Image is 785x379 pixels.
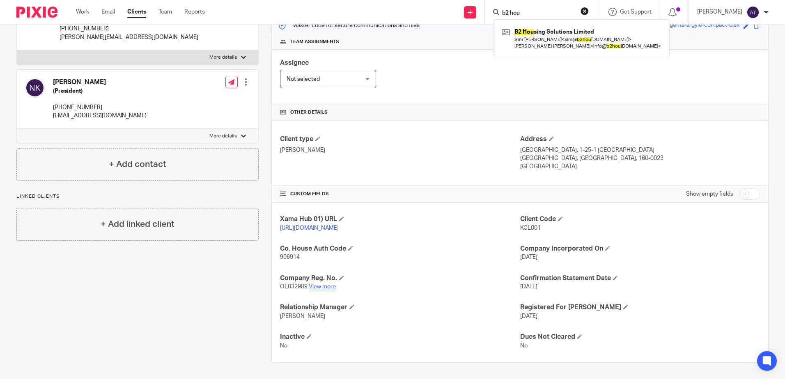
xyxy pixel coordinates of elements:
[520,135,760,144] h4: Address
[109,158,166,171] h4: + Add contact
[280,313,325,319] span: [PERSON_NAME]
[101,218,174,231] h4: + Add linked client
[25,78,45,98] img: svg%3E
[127,8,146,16] a: Clients
[280,244,520,253] h4: Co. House Auth Code
[520,303,760,312] h4: Registered For [PERSON_NAME]
[290,109,328,116] span: Other details
[184,8,205,16] a: Reports
[581,7,589,15] button: Clear
[280,135,520,144] h4: Client type
[280,215,520,224] h4: Xama Hub 01) URL
[632,21,739,30] div: free-range-magenta-argyle-compact-disk
[520,215,760,224] h4: Client Code
[53,112,147,120] p: [EMAIL_ADDRESS][DOMAIN_NAME]
[280,343,287,349] span: No
[209,54,237,61] p: More details
[278,21,420,30] p: Master code for secure communications and files
[16,7,57,18] img: Pixie
[53,87,147,95] h5: (President)
[520,274,760,283] h4: Confirmation Statement Date
[520,313,537,319] span: [DATE]
[620,9,652,15] span: Get Support
[520,225,541,231] span: KCL001
[280,225,339,231] a: [URL][DOMAIN_NAME]
[280,254,300,260] span: 906914
[76,8,89,16] a: Work
[697,8,742,16] p: [PERSON_NAME]
[53,103,147,112] p: [PHONE_NUMBER]
[280,191,520,197] h4: CUSTOM FIELDS
[686,190,733,198] label: Show empty fields
[158,8,172,16] a: Team
[520,146,760,154] p: [GEOGRAPHIC_DATA], 1-25-1 [GEOGRAPHIC_DATA]
[101,8,115,16] a: Email
[290,39,339,45] span: Team assignments
[16,193,259,200] p: Linked clients
[501,10,575,17] input: Search
[60,33,198,41] p: [PERSON_NAME][EMAIL_ADDRESS][DOMAIN_NAME]
[520,154,760,162] p: [GEOGRAPHIC_DATA], [GEOGRAPHIC_DATA], 160-0023
[280,284,308,290] span: OE032989
[309,284,336,290] a: View more
[280,274,520,283] h4: Company Reg. No.
[280,59,309,66] span: Assignee
[280,303,520,312] h4: Relationship Manager
[520,244,760,253] h4: Company Incorporated On
[209,133,237,139] p: More details
[520,343,528,349] span: No
[280,146,520,154] p: [PERSON_NAME]
[520,284,537,290] span: [DATE]
[53,78,147,87] h4: [PERSON_NAME]
[520,333,760,341] h4: Dues Not Cleared
[287,76,320,82] span: Not selected
[60,25,198,33] p: [PHONE_NUMBER]
[520,254,537,260] span: [DATE]
[746,6,760,19] img: svg%3E
[520,162,760,171] p: [GEOGRAPHIC_DATA]
[280,333,520,341] h4: Inactive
